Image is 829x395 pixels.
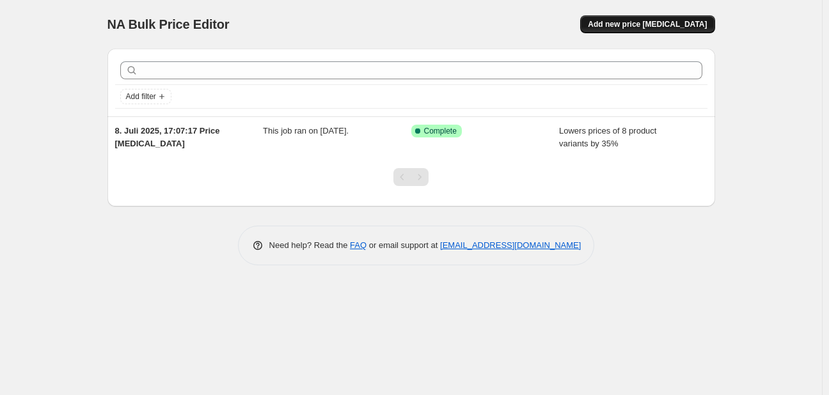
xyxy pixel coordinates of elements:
button: Add filter [120,89,171,104]
button: Add new price [MEDICAL_DATA] [580,15,715,33]
span: 8. Juli 2025, 17:07:17 Price [MEDICAL_DATA] [115,126,220,148]
nav: Pagination [393,168,429,186]
span: Need help? Read the [269,240,351,250]
a: FAQ [350,240,367,250]
span: Complete [424,126,457,136]
span: Add filter [126,91,156,102]
span: Add new price [MEDICAL_DATA] [588,19,707,29]
a: [EMAIL_ADDRESS][DOMAIN_NAME] [440,240,581,250]
span: This job ran on [DATE]. [263,126,349,136]
span: NA Bulk Price Editor [107,17,230,31]
span: or email support at [367,240,440,250]
span: Lowers prices of 8 product variants by 35% [559,126,656,148]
